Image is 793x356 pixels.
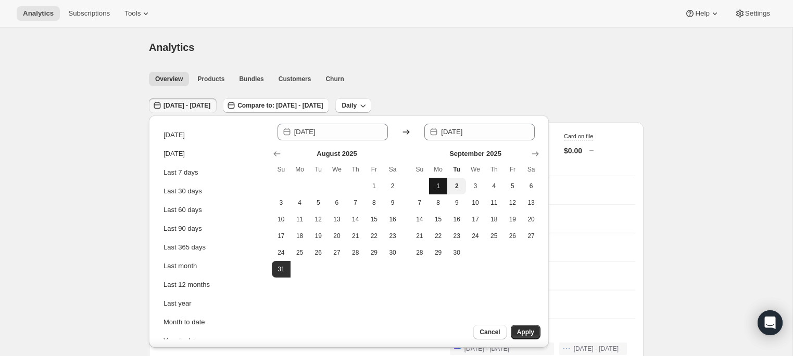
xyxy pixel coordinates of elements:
[160,333,265,349] button: Year to date
[480,328,500,336] span: Cancel
[313,248,323,257] span: 26
[504,194,522,211] button: Friday September 12 2025
[276,248,286,257] span: 24
[433,248,444,257] span: 29
[451,165,462,174] span: Tu
[489,232,499,240] span: 25
[369,215,380,223] span: 15
[470,182,481,190] span: 3
[295,165,305,174] span: Mo
[295,232,305,240] span: 18
[328,194,346,211] button: Wednesday August 6 2025
[758,310,783,335] div: Open Intercom Messenger
[678,6,726,21] button: Help
[365,178,384,194] button: Friday August 1 2025
[387,248,398,257] span: 30
[239,75,263,83] span: Bundles
[160,127,265,143] button: [DATE]
[522,194,540,211] button: Saturday September 13 2025
[504,178,522,194] button: Friday September 5 2025
[451,215,462,223] span: 16
[410,244,429,261] button: Sunday September 28 2025
[369,232,380,240] span: 22
[160,276,265,293] button: Last 12 months
[163,167,198,178] div: Last 7 days
[346,228,365,244] button: Thursday August 21 2025
[447,194,466,211] button: Tuesday September 9 2025
[272,244,291,261] button: Sunday August 24 2025
[522,178,540,194] button: Saturday September 6 2025
[68,9,110,18] span: Subscriptions
[160,220,265,237] button: Last 90 days
[447,211,466,228] button: Tuesday September 16 2025
[279,75,311,83] span: Customers
[429,194,448,211] button: Monday September 8 2025
[272,211,291,228] button: Sunday August 10 2025
[350,232,361,240] span: 21
[470,215,481,223] span: 17
[410,194,429,211] button: Sunday September 7 2025
[383,244,402,261] button: Saturday August 30 2025
[365,194,384,211] button: Friday August 8 2025
[335,98,371,113] button: Daily
[163,101,210,110] span: [DATE] - [DATE]
[526,182,536,190] span: 6
[163,336,200,346] div: Year to date
[414,165,425,174] span: Su
[160,146,265,162] button: [DATE]
[508,199,518,207] span: 12
[433,215,444,223] span: 15
[163,130,185,140] div: [DATE]
[276,232,286,240] span: 17
[383,228,402,244] button: Saturday August 23 2025
[470,199,481,207] span: 10
[313,232,323,240] span: 19
[155,75,183,83] span: Overview
[470,165,481,174] span: We
[383,211,402,228] button: Saturday August 16 2025
[466,178,485,194] button: Wednesday September 3 2025
[489,215,499,223] span: 18
[433,232,444,240] span: 22
[451,232,462,240] span: 23
[346,161,365,178] th: Thursday
[387,215,398,223] span: 16
[383,178,402,194] button: Saturday August 2 2025
[160,314,265,331] button: Month to date
[383,194,402,211] button: Saturday August 9 2025
[508,182,518,190] span: 5
[559,342,627,355] button: [DATE] - [DATE]
[332,199,342,207] span: 6
[429,161,448,178] th: Monday
[118,6,157,21] button: Tools
[414,199,425,207] span: 7
[369,182,380,190] span: 1
[369,248,380,257] span: 29
[365,161,384,178] th: Friday
[272,194,291,211] button: Sunday August 3 2025
[313,165,323,174] span: Tu
[485,211,504,228] button: Thursday September 18 2025
[163,205,202,215] div: Last 60 days
[429,211,448,228] button: Monday September 15 2025
[332,165,342,174] span: We
[272,261,291,278] button: Start of range Sunday August 31 2025
[447,161,466,178] th: Tuesday
[291,194,309,211] button: Monday August 4 2025
[466,228,485,244] button: Wednesday September 24 2025
[346,194,365,211] button: Thursday August 7 2025
[522,161,540,178] th: Saturday
[433,182,444,190] span: 1
[309,244,328,261] button: Tuesday August 26 2025
[466,194,485,211] button: Wednesday September 10 2025
[504,211,522,228] button: Friday September 19 2025
[526,165,536,174] span: Sa
[383,161,402,178] th: Saturday
[485,161,504,178] th: Thursday
[160,183,265,200] button: Last 30 days
[160,295,265,312] button: Last year
[163,223,202,234] div: Last 90 days
[387,165,398,174] span: Sa
[508,165,518,174] span: Fr
[508,232,518,240] span: 26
